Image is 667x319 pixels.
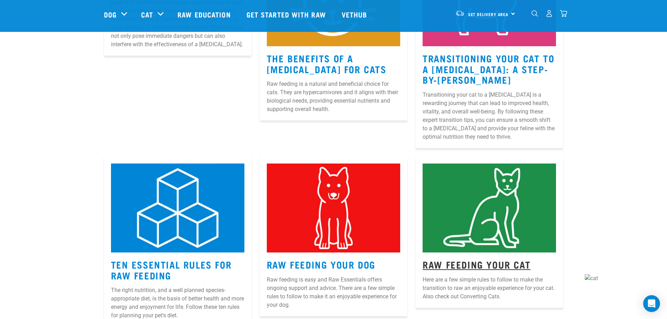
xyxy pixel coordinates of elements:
span: Set Delivery Area [468,13,509,15]
p: Raw feeding is easy and Raw Essentials offers ongoing support and advice. There are a few simple ... [267,276,400,309]
img: 1.jpg [111,164,244,252]
a: Vethub [335,0,376,28]
a: Dog [104,9,117,20]
a: Raw Feeding Your Cat [423,262,530,267]
p: Raw feeding is a natural and beneficial choice for cats. They are hypercarnivores and it aligns w... [267,80,400,113]
a: Transitioning Your Cat to a [MEDICAL_DATA]: A Step-by-[PERSON_NAME] [423,55,554,82]
img: 2.jpg [267,164,400,252]
a: Ten Essential Rules for Raw Feeding [111,262,232,278]
img: user.png [546,10,553,17]
a: Cat [141,9,153,20]
img: home-icon-1@2x.png [531,10,538,17]
img: cat [585,274,630,319]
img: home-icon@2x.png [560,10,567,17]
div: Open Intercom Messenger [643,295,660,312]
p: Here are a few simple rules to follow to make the transition to raw an enjoyable experience for y... [423,276,556,301]
img: 3.jpg [423,164,556,252]
a: Get started with Raw [239,0,335,28]
img: van-moving.png [455,10,465,16]
a: Raw Feeding Your Dog [267,262,375,267]
p: Transitioning your cat to a [MEDICAL_DATA] is a rewarding journey that can lead to improved healt... [423,91,556,141]
a: Raw Education [171,0,239,28]
a: The Benefits Of A [MEDICAL_DATA] For Cats [267,55,387,71]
